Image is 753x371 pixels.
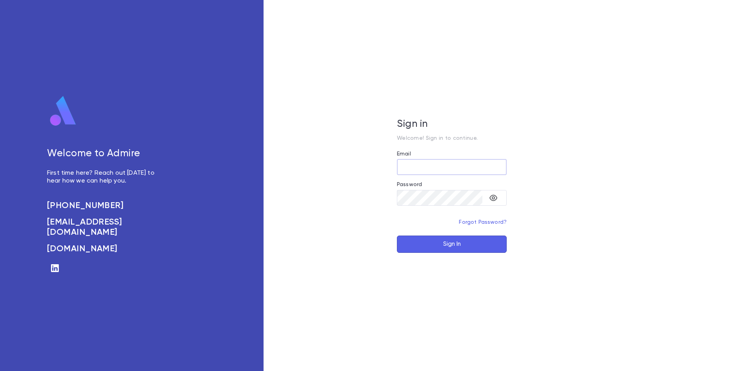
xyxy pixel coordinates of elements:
h5: Sign in [397,119,507,130]
p: First time here? Reach out [DATE] to hear how we can help you. [47,169,163,185]
a: [PHONE_NUMBER] [47,201,163,211]
label: Password [397,181,422,188]
img: logo [47,95,79,127]
a: [DOMAIN_NAME] [47,244,163,254]
a: Forgot Password? [459,219,507,225]
h5: Welcome to Admire [47,148,163,160]
button: Sign In [397,236,507,253]
a: [EMAIL_ADDRESS][DOMAIN_NAME] [47,217,163,238]
p: Welcome! Sign in to continue. [397,135,507,141]
button: toggle password visibility [486,190,501,206]
label: Email [397,151,411,157]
